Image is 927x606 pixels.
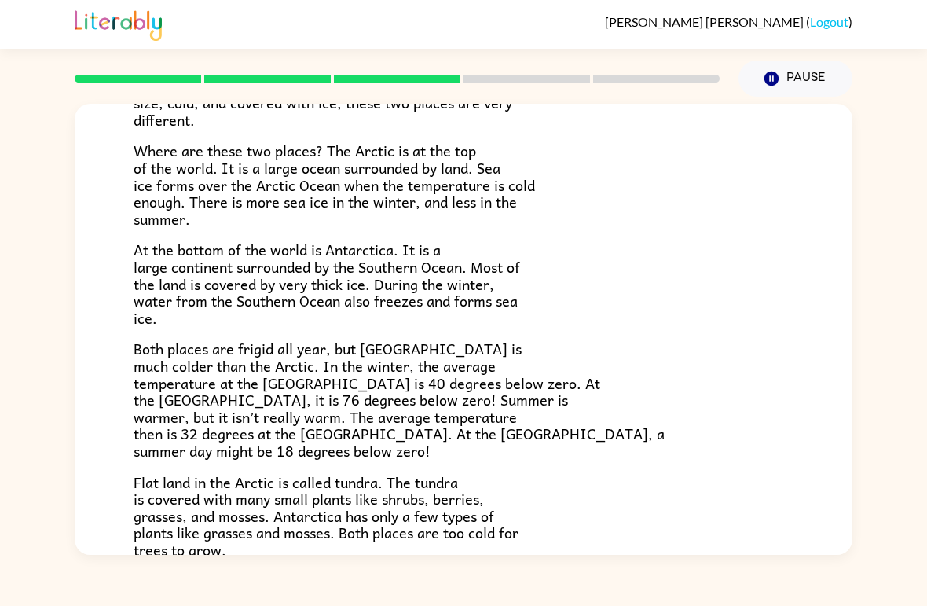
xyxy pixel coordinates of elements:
[75,6,162,41] img: Literably
[738,61,852,97] button: Pause
[134,238,520,329] span: At the bottom of the world is Antarctica. It is a large continent surrounded by the Southern Ocea...
[810,14,848,29] a: Logout
[134,471,518,561] span: Flat land in the Arctic is called tundra. The tundra is covered with many small plants like shrub...
[134,337,665,462] span: Both places are frigid all year, but [GEOGRAPHIC_DATA] is much colder than the Arctic. In the win...
[605,14,852,29] div: ( )
[134,139,535,230] span: Where are these two places? The Arctic is at the top of the world. It is a large ocean surrounded...
[605,14,806,29] span: [PERSON_NAME] [PERSON_NAME]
